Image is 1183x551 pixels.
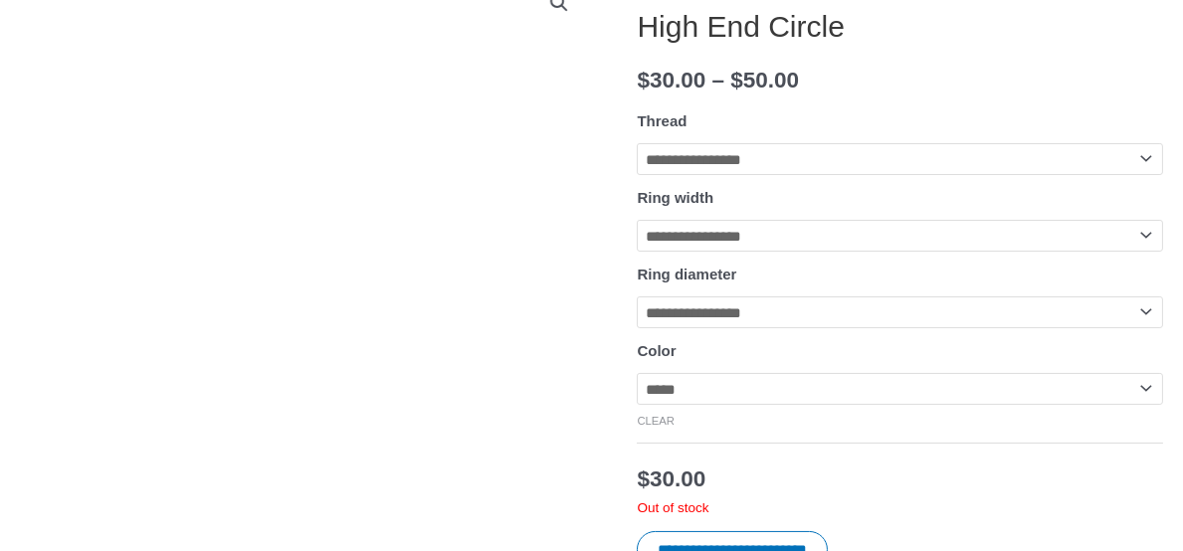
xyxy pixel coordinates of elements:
bdi: 30.00 [637,68,705,92]
bdi: 50.00 [730,68,799,92]
label: Thread [637,112,687,129]
bdi: 30.00 [637,466,705,491]
h1: High End Circle [637,9,1163,45]
label: Ring diameter [637,266,736,282]
p: Out of stock [637,499,1163,517]
span: $ [637,466,650,491]
span: – [712,68,725,92]
span: $ [730,68,743,92]
a: Clear options [637,415,675,427]
label: Ring width [637,189,713,206]
span: $ [637,68,650,92]
label: Color [637,342,676,359]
